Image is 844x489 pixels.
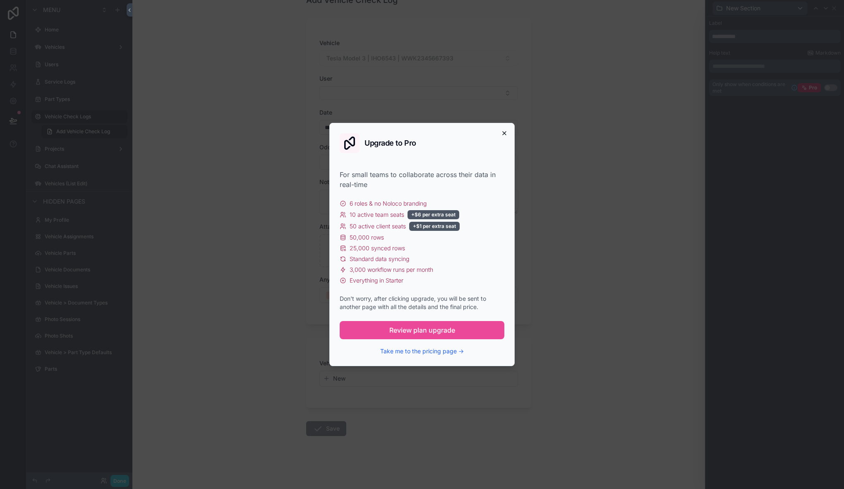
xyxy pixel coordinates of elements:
[350,276,403,285] span: Everything in Starter
[340,295,504,311] div: Don't worry, after clicking upgrade, you will be sent to another page with all the details and th...
[380,347,464,355] button: Take me to the pricing page →
[350,266,433,274] span: 3,000 workflow runs per month
[350,255,409,263] span: Standard data syncing
[408,210,459,219] div: +$6 per extra seat
[364,139,416,147] h2: Upgrade to Pro
[350,244,405,252] span: 25,000 synced rows
[350,222,406,230] span: 50 active client seats
[350,199,427,208] span: 6 roles & no Noloco branding
[350,211,404,219] span: 10 active team seats
[340,170,504,189] div: For small teams to collaborate across their data in real-time
[389,325,455,335] span: Review plan upgrade
[340,321,504,339] button: Review plan upgrade
[350,233,384,242] span: 50,000 rows
[409,222,460,231] div: +$1 per extra seat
